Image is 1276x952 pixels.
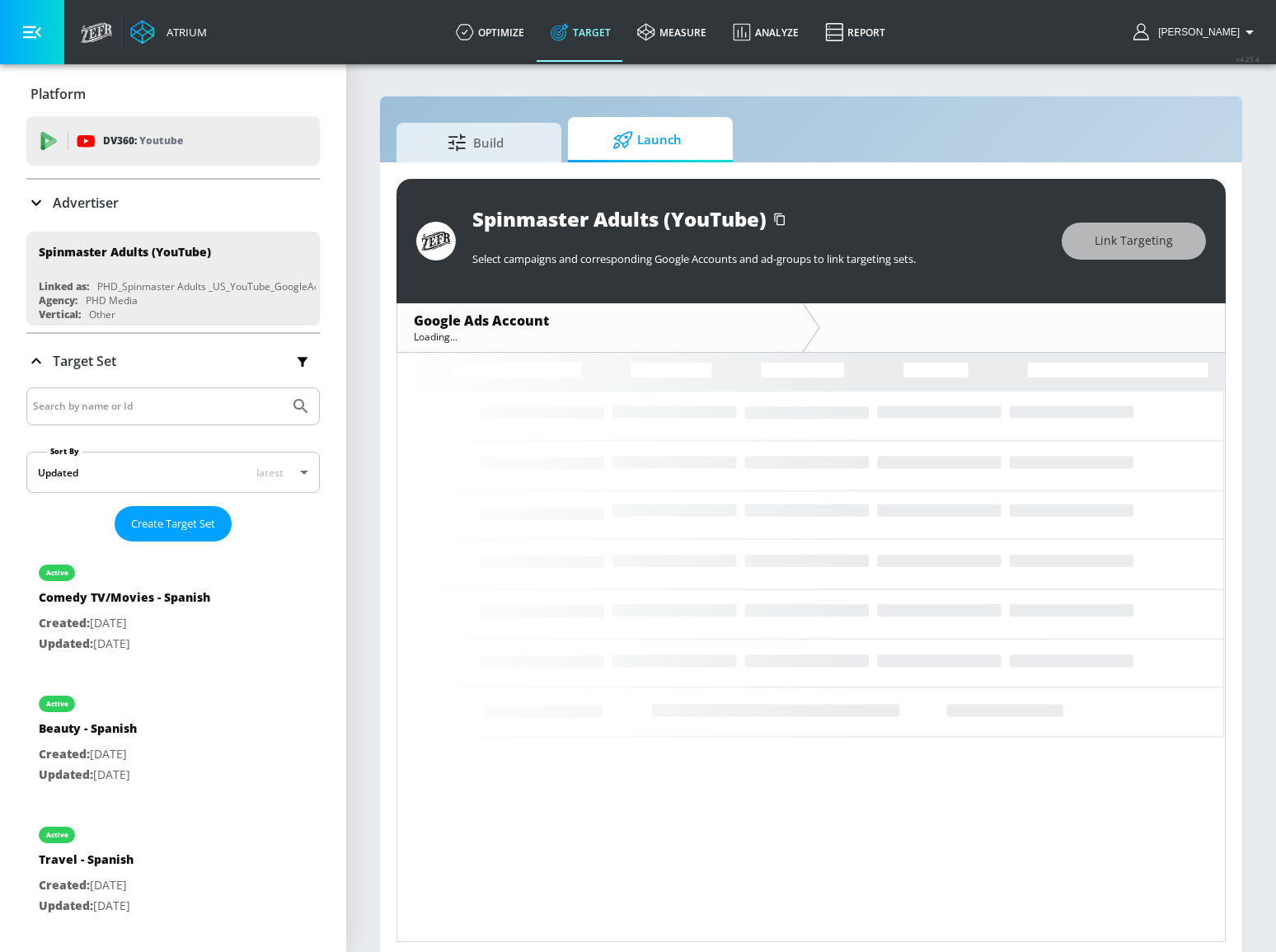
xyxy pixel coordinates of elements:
div: Atrium [160,25,207,40]
p: [DATE] [39,896,134,917]
p: Target Set [53,352,116,370]
div: activeBeauty - SpanishCreated:[DATE]Updated:[DATE] [26,679,320,797]
a: Report [812,2,898,62]
div: activeTravel - SpanishCreated:[DATE]Updated:[DATE] [26,810,320,928]
div: Beauty - Spanish [39,720,137,744]
span: Updated: [39,767,93,782]
a: Target [537,2,624,62]
div: Platform [26,71,320,117]
div: Spinmaster Adults (YouTube) [472,205,767,232]
div: Comedy TV/Movies - Spanish [39,589,210,613]
div: Spinmaster Adults (YouTube) [39,244,211,260]
button: [PERSON_NAME] [1133,22,1260,42]
div: PHD_Spinmaster Adults _US_YouTube_GoogleAds [97,279,325,293]
a: measure [624,2,720,62]
div: PHD Media [86,293,138,307]
div: active [46,700,68,708]
span: Launch [584,120,710,160]
label: Sort By [47,446,82,457]
a: Analyze [720,2,812,62]
span: login as: justin.nim@zefr.com [1152,26,1240,38]
p: Youtube [139,132,183,149]
button: Create Target Set [115,506,232,542]
div: Advertiser [26,180,320,226]
div: Spinmaster Adults (YouTube)Linked as:PHD_Spinmaster Adults _US_YouTube_GoogleAdsAgency:PHD MediaV... [26,232,320,326]
input: Search by name or Id [33,396,283,417]
div: active [46,569,68,577]
span: v 4.25.4 [1236,54,1260,63]
span: Create Target Set [131,514,215,533]
a: Atrium [130,20,207,45]
div: DV360: Youtube [26,116,320,166]
span: Created: [39,877,90,893]
span: Updated: [39,635,93,651]
p: [DATE] [39,613,210,634]
span: Created: [39,615,90,631]
p: [DATE] [39,875,134,896]
div: Loading... [414,330,786,344]
div: Vertical: [39,307,81,321]
div: Agency: [39,293,77,307]
div: Travel - Spanish [39,851,134,875]
div: activeComedy TV/Movies - SpanishCreated:[DATE]Updated:[DATE] [26,548,320,666]
span: Build [413,123,538,162]
p: Advertiser [53,194,119,212]
span: Created: [39,746,90,762]
div: Google Ads Account [414,312,786,330]
p: [DATE] [39,765,137,786]
p: [DATE] [39,744,137,765]
div: Google Ads AccountLoading... [397,303,802,352]
div: Target Set [26,334,320,388]
p: [DATE] [39,634,210,654]
p: Platform [30,85,86,103]
div: Linked as: [39,279,89,293]
span: Updated: [39,898,93,913]
span: latest [256,466,284,480]
div: Updated [38,466,78,480]
div: Other [89,307,115,321]
a: optimize [443,2,537,62]
div: active [46,831,68,839]
p: DV360: [103,132,183,150]
p: Select campaigns and corresponding Google Accounts and ad-groups to link targeting sets. [472,251,1045,266]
